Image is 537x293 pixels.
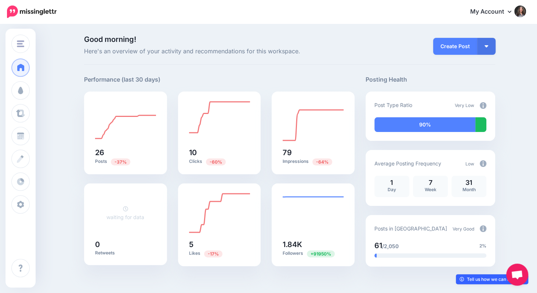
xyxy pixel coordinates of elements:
span: Day [388,187,396,192]
div: 10% of your posts in the last 30 days were manually created (i.e. were not from Drip Campaigns or... [475,117,486,132]
span: Previous period: 25 [206,158,226,165]
span: Week [424,187,436,192]
p: Impressions [283,158,344,165]
a: Tell us how we can improve [456,274,528,284]
h5: Posting Health [366,75,495,84]
span: /2,050 [382,243,399,249]
img: info-circle-grey.png [480,225,486,232]
span: Previous period: 218 [312,158,332,165]
h5: 5 [189,241,250,248]
img: Missinglettr [7,6,57,18]
p: Posts [95,158,156,165]
img: info-circle-grey.png [480,160,486,167]
span: Month [462,187,475,192]
p: 1 [378,179,406,186]
p: Post Type Ratio [374,101,412,109]
span: Previous period: 6 [204,250,222,257]
p: Posts in [GEOGRAPHIC_DATA] [374,224,447,233]
a: Create Post [433,38,477,55]
img: info-circle-grey.png [480,102,486,109]
a: My Account [463,3,526,21]
span: Very Good [453,226,474,232]
span: Good morning! [84,35,136,44]
img: menu.png [17,40,24,47]
p: Retweets [95,250,156,256]
div: 90% of your posts in the last 30 days have been from Drip Campaigns [374,117,476,132]
p: 31 [455,179,483,186]
p: Clicks [189,158,250,165]
div: 2% of your posts in the last 30 days have been from Drip Campaigns [374,253,377,258]
p: Likes [189,250,250,257]
a: waiting for data [106,206,144,220]
h5: 10 [189,149,250,156]
h5: 0 [95,241,156,248]
p: 7 [417,179,444,186]
p: Followers [283,250,344,257]
h5: 26 [95,149,156,156]
span: Very Low [455,103,474,108]
span: Previous period: 41 [111,158,130,165]
div: Open chat [506,264,528,286]
h5: 1.84K [283,241,344,248]
p: Average Posting Frequency [374,159,441,168]
img: arrow-down-white.png [485,45,488,47]
span: Previous period: 2 [307,250,335,257]
h5: Performance (last 30 days) [84,75,160,84]
span: Here's an overview of your activity and recommendations for this workspace. [84,47,355,56]
h5: 79 [283,149,344,156]
span: 61 [374,241,382,250]
span: Low [465,161,474,167]
span: 2% [479,242,486,250]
